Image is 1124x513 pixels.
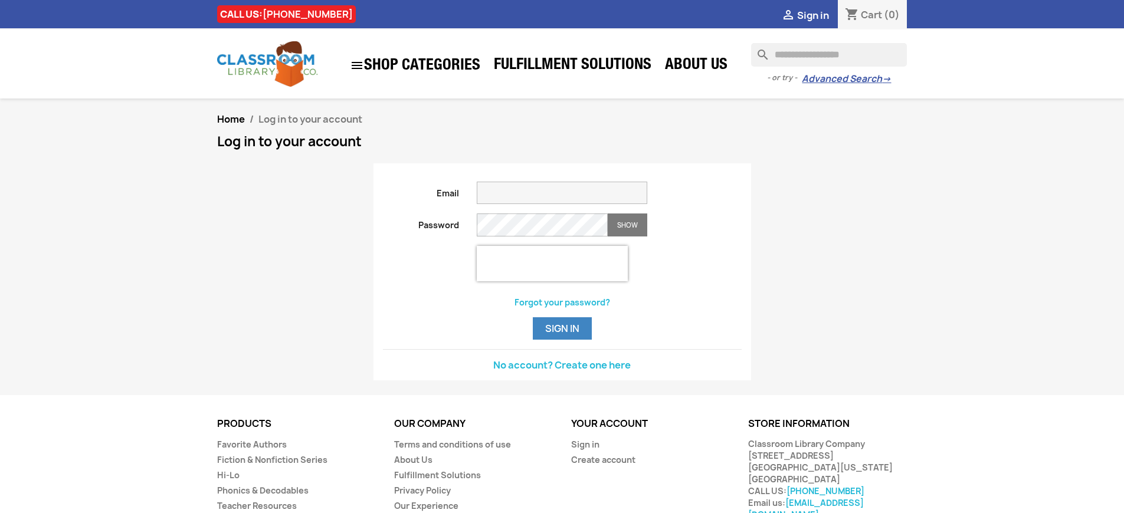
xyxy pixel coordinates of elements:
[477,246,628,281] iframe: reCAPTCHA
[477,213,608,236] input: Password input
[394,439,511,450] a: Terms and conditions of use
[374,182,468,199] label: Email
[493,359,631,371] a: No account? Create one here
[571,417,648,430] a: Your account
[217,134,907,149] h1: Log in to your account
[845,8,859,22] i: shopping_cart
[217,439,287,450] a: Favorite Authors
[344,52,486,78] a: SHOP CATEGORIES
[263,8,353,21] a: [PHONE_NUMBER]
[394,485,451,496] a: Privacy Policy
[394,500,458,511] a: Our Experience
[884,8,900,21] span: (0)
[802,73,891,85] a: Advanced Search→
[488,54,657,78] a: Fulfillment Solutions
[861,8,882,21] span: Cart
[394,469,481,481] a: Fulfillment Solutions
[394,454,432,465] a: About Us
[217,113,245,126] a: Home
[258,113,362,126] span: Log in to your account
[394,419,553,429] p: Our company
[781,9,795,23] i: 
[217,41,317,87] img: Classroom Library Company
[217,500,297,511] a: Teacher Resources
[571,439,599,450] a: Sign in
[751,43,907,67] input: Search
[608,213,647,236] button: Show
[748,419,907,429] p: Store information
[751,43,765,57] i: search
[787,485,864,496] a: [PHONE_NUMBER]
[515,297,610,308] a: Forgot your password?
[350,58,364,73] i: 
[882,73,891,85] span: →
[797,9,829,22] span: Sign in
[767,72,802,84] span: - or try -
[217,469,240,481] a: Hi-Lo
[374,213,468,231] label: Password
[781,9,829,22] a:  Sign in
[217,454,327,465] a: Fiction & Nonfiction Series
[659,54,733,78] a: About Us
[217,5,356,23] div: CALL US:
[217,485,309,496] a: Phonics & Decodables
[533,317,592,340] button: Sign in
[217,419,376,429] p: Products
[571,454,635,465] a: Create account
